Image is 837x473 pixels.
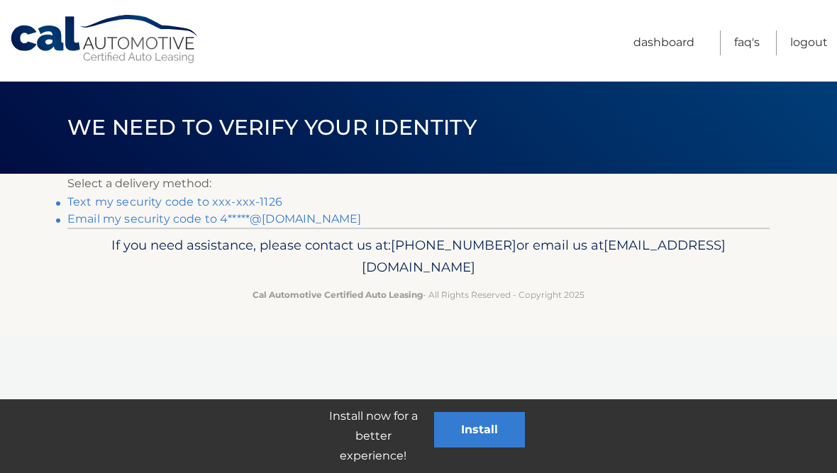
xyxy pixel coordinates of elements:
a: Cal Automotive [9,14,201,65]
p: - All Rights Reserved - Copyright 2025 [77,287,760,302]
strong: Cal Automotive Certified Auto Leasing [253,289,423,300]
p: If you need assistance, please contact us at: or email us at [77,234,760,279]
span: [PHONE_NUMBER] [391,237,516,253]
a: Dashboard [633,30,694,55]
a: Email my security code to 4*****@[DOMAIN_NAME] [67,212,361,226]
p: Select a delivery method: [67,174,770,194]
span: We need to verify your identity [67,114,477,140]
p: Install now for a better experience! [312,406,434,466]
a: FAQ's [734,30,760,55]
a: Logout [790,30,828,55]
a: Text my security code to xxx-xxx-1126 [67,195,282,208]
button: Install [434,412,525,447]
